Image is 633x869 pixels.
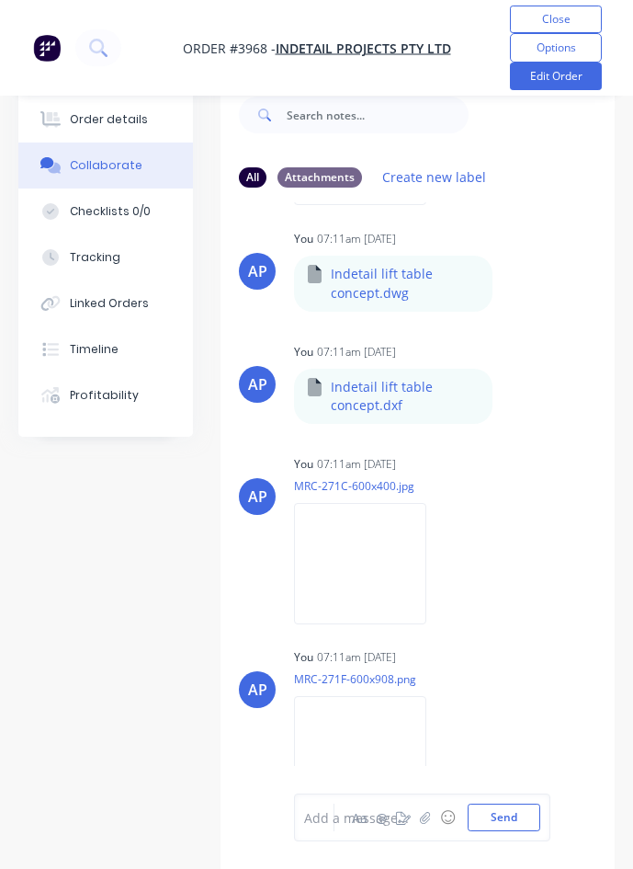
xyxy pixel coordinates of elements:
div: AP [248,486,267,508]
div: Attachments [277,167,362,188]
button: Profitability [18,372,193,418]
button: Linked Orders [18,280,193,326]
button: Edit Order [510,63,602,90]
img: Factory [33,34,61,62]
button: Tracking [18,234,193,280]
div: Checklists 0/0 [70,203,151,220]
div: Collaborate [70,157,142,174]
div: Linked Orders [70,295,149,312]
button: Collaborate [18,143,193,189]
div: You [294,649,313,666]
div: Timeline [70,341,119,358]
div: Order details [70,111,148,128]
p: Indetail lift table concept.dwg [331,265,479,303]
div: AP [248,373,267,395]
div: 07:11am [DATE] [317,456,396,473]
p: MRC-271C-600x400.jpg [294,478,445,494]
div: 07:11am [DATE] [317,344,396,360]
button: Aa [348,806,370,829]
p: Indetail lift table concept.dxf [331,378,479,416]
button: Checklists 0/0 [18,189,193,234]
button: Timeline [18,326,193,372]
div: 07:11am [DATE] [317,231,396,247]
div: Tracking [70,249,120,266]
div: You [294,231,313,247]
div: AP [248,260,267,282]
button: Send [468,804,540,831]
div: Add a message... [304,808,488,828]
span: Order #3968 - [183,40,276,57]
p: MRC-271F-600x908.png [294,671,445,687]
div: 07:11am [DATE] [317,649,396,666]
div: All [239,167,266,188]
button: Close [510,6,602,33]
button: Order details [18,97,193,143]
input: Search notes... [287,97,469,133]
button: Create new label [373,165,496,189]
a: Indetail Projects Pty Ltd [276,40,451,57]
div: Profitability [70,387,139,404]
button: Options [510,33,602,63]
div: You [294,344,313,360]
div: AP [248,679,267,701]
button: ☺ [436,806,458,829]
div: You [294,456,313,473]
button: @ [370,806,392,829]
